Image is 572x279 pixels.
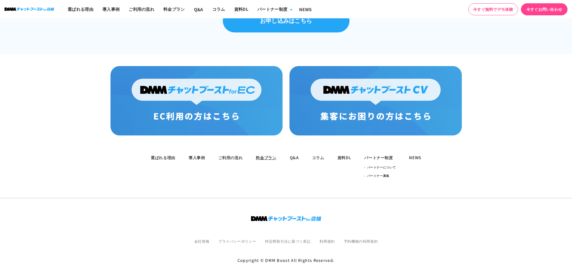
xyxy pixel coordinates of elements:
a: 資料DL [337,155,351,160]
a: 導入事例 [189,155,205,160]
a: 料金プラン [256,155,276,160]
a: プライバシーポリシー [218,238,256,244]
div: パートナー制度 [364,155,396,161]
a: NEWS [409,155,421,160]
a: 今すぐお問い合わせ [521,3,567,15]
img: ロゴ [251,216,321,221]
a: Q&A [290,155,299,160]
a: 選ばれる理由 [151,155,175,160]
a: パートナー募集 [367,171,390,180]
a: ご利用の流れ [218,155,243,160]
a: 特定商取引法に基づく表記 [265,238,310,244]
img: ロゴ [5,8,54,11]
div: パートナー制度 [257,6,287,12]
a: 今すぐ無料でデモ体験 [468,3,518,15]
a: 会社情報 [194,238,209,244]
a: お申し込みはこちら [223,9,350,32]
a: パートナーについて [367,163,396,171]
a: コラム [312,155,324,160]
a: 予約機能の利用規約 [344,238,378,244]
a: 利用規約 [319,238,334,244]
